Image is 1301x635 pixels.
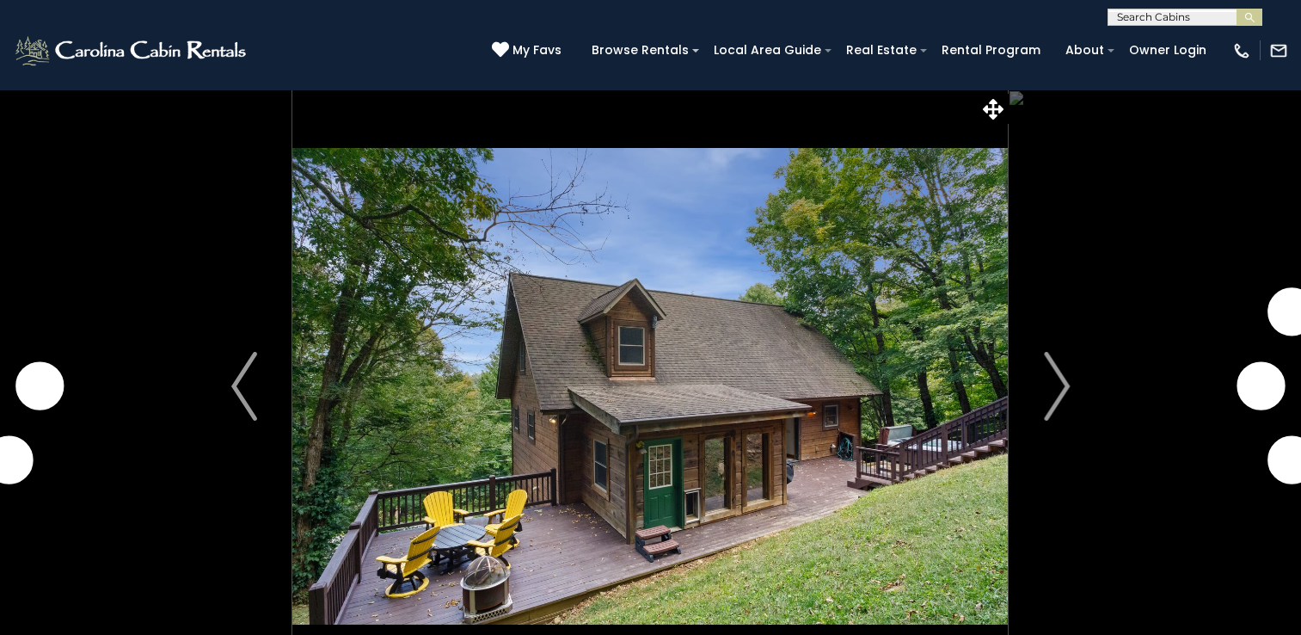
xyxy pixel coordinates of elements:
[1232,41,1251,60] img: phone-regular-white.png
[1057,37,1113,64] a: About
[1044,352,1070,421] img: arrow
[492,41,566,60] a: My Favs
[838,37,925,64] a: Real Estate
[933,37,1049,64] a: Rental Program
[1269,41,1288,60] img: mail-regular-white.png
[13,34,251,68] img: White-1-2.png
[583,37,697,64] a: Browse Rentals
[512,41,562,59] span: My Favs
[231,352,257,421] img: arrow
[705,37,830,64] a: Local Area Guide
[1120,37,1215,64] a: Owner Login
